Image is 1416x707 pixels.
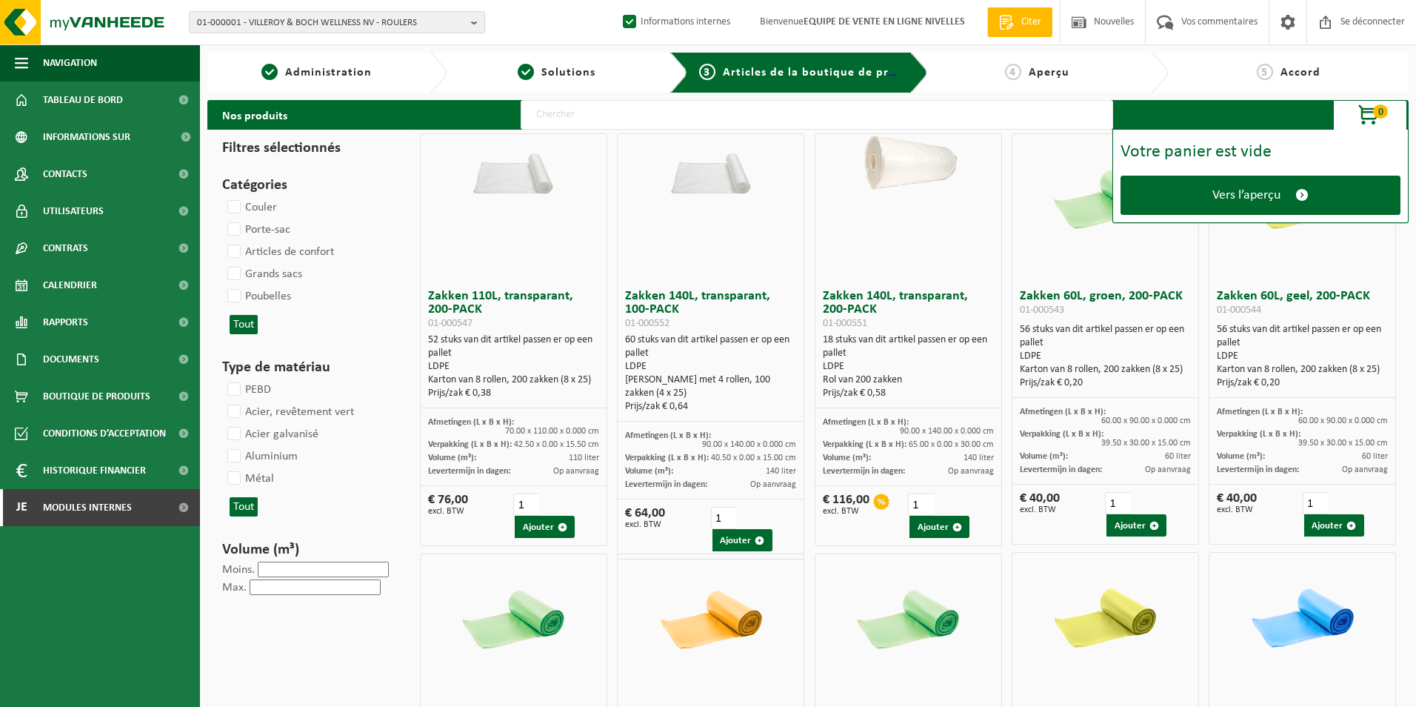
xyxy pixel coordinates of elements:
[222,174,393,196] h3: Catégories
[823,289,968,330] font: Zakken 140L, transparant, 200-PACK
[1020,430,1103,439] span: Verpakking (L x B x H):
[823,440,906,449] span: Verpakking (L x B x H):
[1217,376,1388,390] div: Prijs/zak € 0,20
[1165,452,1191,461] span: 60 liter
[900,427,994,436] span: 90.00 x 140.00 x 0.000 cm
[1020,491,1060,505] font: € 40,00
[766,467,796,476] span: 140 liter
[224,379,271,401] label: PEBD
[699,64,715,80] span: 3
[428,360,599,374] div: LDPE
[1217,289,1370,316] font: Zakken 60L, geel, 200-PACK
[505,427,599,436] span: 70.00 x 110.00 x 0.000 cm
[625,318,669,329] span: 01-000552
[43,82,123,119] span: Tableau de bord
[823,493,869,507] font: € 116,00
[43,119,171,156] span: Informations sur l’entreprise
[1121,143,1400,161] div: Votre panier est vide
[1217,452,1265,461] span: Volume (m³):
[845,134,971,197] img: 01-000551
[750,480,796,489] span: Op aanvraag
[1020,452,1068,461] span: Volume (m³):
[43,230,88,267] span: Contrats
[1029,67,1069,79] span: Aperçu
[625,467,673,476] span: Volume (m³):
[230,315,258,334] button: Tout
[625,520,665,529] span: excl. BTW
[1101,439,1191,448] span: 39.50 x 30.00 x 15.00 cm
[189,11,485,33] button: 01-000001 - VILLEROY & BOCH WELLNESS NV - ROULERS
[428,387,599,400] div: Prijs/zak € 0,38
[648,134,774,197] img: 01-000552
[43,489,132,526] span: Modules internes
[711,454,796,462] span: 40.50 x 0.00 x 15.00 cm
[908,494,934,516] input: 1
[518,64,534,80] span: 2
[224,468,274,490] label: Métal
[43,452,146,489] span: Historique financier
[1020,376,1191,390] div: Prijs/zak € 0,20
[1333,100,1407,130] button: 0
[553,467,599,476] span: Op aanvraag
[428,454,476,462] span: Volume (m³):
[1217,350,1388,363] div: LDPE
[1217,465,1299,474] span: Levertermijn in dagen:
[224,263,302,285] label: Grands sacs
[43,44,97,82] span: Navigation
[1020,289,1183,316] font: Zakken 60L, groen, 200-PACK
[285,67,372,79] span: Administration
[823,507,869,516] span: excl. BTW
[625,374,796,400] div: [PERSON_NAME] met 4 rollen, 100 zakken (4 x 25)
[918,522,949,532] font: Ajouter
[197,12,465,34] span: 01-000001 - VILLEROY & BOCH WELLNESS NV - ROULERS
[1020,305,1064,316] span: 01-000543
[723,67,925,79] span: Articles de la boutique de produits
[625,334,789,359] font: 60 stuks van dit artikel passen er op een pallet
[224,401,354,423] label: Acier, revêtement vert
[625,400,796,414] div: Prijs/zak € 0,64
[1304,514,1364,537] button: Ajouter
[428,418,514,427] span: Afmetingen (L x B x H):
[625,506,665,520] font: € 64,00
[222,539,393,561] h3: Volume (m³)
[428,374,599,387] div: Karton van 8 rollen, 200 zakken (8 x 25)
[224,241,334,263] label: Articles de confort
[1020,408,1106,416] span: Afmetingen (L x B x H):
[625,360,796,374] div: LDPE
[1312,521,1343,531] font: Ajouter
[1217,363,1388,376] div: Karton van 8 rollen, 200 zakken (8 x 25)
[521,100,1113,130] input: Chercher
[712,529,772,551] button: Ajouter
[222,356,393,379] h3: Type de matériau
[224,219,290,241] label: Porte-sac
[823,360,994,374] div: LDPE
[1115,521,1146,531] font: Ajouter
[1217,430,1300,439] span: Verpakking (L x B x H):
[523,522,554,532] font: Ajouter
[1106,514,1166,537] button: Ajouter
[1217,324,1381,348] font: 56 stuks van dit artikel passen er op een pallet
[1145,465,1191,474] span: Op aanvraag
[935,64,1138,82] a: 4Aperçu
[1362,452,1388,461] span: 60 liter
[823,334,987,359] font: 18 stuks van dit artikel passen er op een pallet
[804,16,965,27] strong: EQUIPE DE VENTE EN LIGNE NIVELLES
[948,467,994,476] span: Op aanvraag
[1101,416,1191,425] span: 60.00 x 90.00 x 0.000 cm
[845,554,971,680] img: 01-000553
[823,418,909,427] span: Afmetingen (L x B x H):
[222,582,247,594] label: Max.
[428,493,468,507] font: € 76,00
[450,554,576,680] img: 01-000548
[1042,553,1168,679] img: 01-000554
[215,64,418,82] a: 1Administration
[224,445,298,468] label: Aluminium
[222,564,255,576] label: Moins.
[222,137,393,159] h3: Filtres sélectionnés
[625,480,707,489] span: Levertermijn in dagen:
[1020,465,1102,474] span: Levertermijn in dagen:
[1005,64,1021,80] span: 4
[515,516,575,538] button: Ajouter
[648,554,774,680] img: 01-000549
[1298,439,1388,448] span: 39.50 x 30.00 x 15.00 cm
